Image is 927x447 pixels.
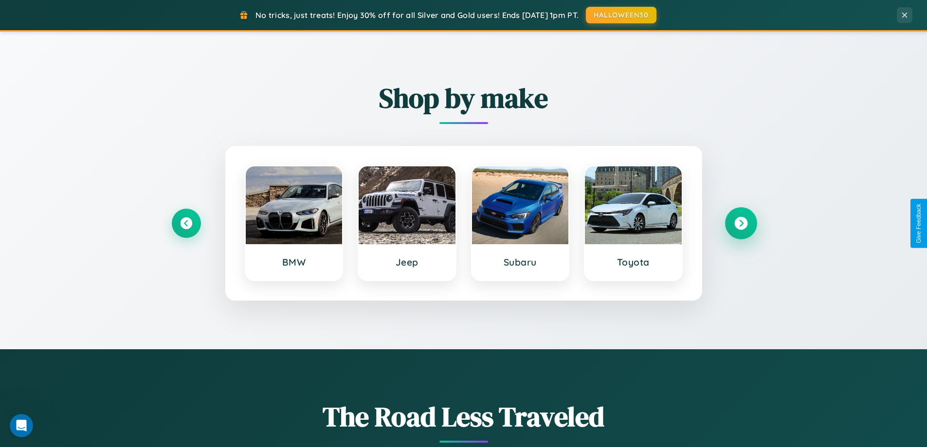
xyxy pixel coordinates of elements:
span: No tricks, just treats! Enjoy 30% off for all Silver and Gold users! Ends [DATE] 1pm PT. [255,10,579,20]
h3: Subaru [482,256,559,268]
button: HALLOWEEN30 [586,7,656,23]
h2: Shop by make [172,79,756,117]
h1: The Road Less Traveled [172,398,756,435]
h3: Toyota [595,256,672,268]
iframe: Intercom live chat [10,414,33,437]
h3: BMW [255,256,333,268]
h3: Jeep [368,256,446,268]
div: Give Feedback [915,204,922,243]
